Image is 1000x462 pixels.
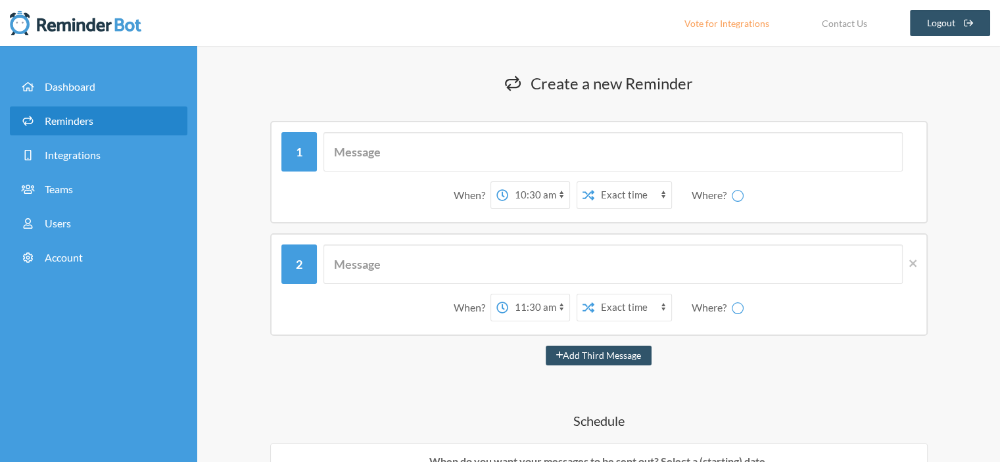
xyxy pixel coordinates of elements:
a: Vote for Integrations [668,10,786,36]
span: Reminders [45,114,93,127]
span: Account [45,251,83,264]
span: Teams [45,183,73,195]
div: When? [454,294,490,321]
a: Teams [10,175,187,204]
a: Users [10,209,187,238]
a: Reminders [10,106,187,135]
div: When? [454,181,490,209]
h4: Schedule [224,411,974,430]
input: Message [323,132,903,172]
a: Contact Us [805,10,884,36]
a: Account [10,243,187,272]
span: Dashboard [45,80,95,93]
div: Where? [692,181,732,209]
button: Add Third Message [546,346,652,365]
div: Where? [692,294,732,321]
a: Logout [910,10,991,36]
span: Integrations [45,149,101,161]
a: Dashboard [10,72,187,101]
span: Users [45,217,71,229]
a: Integrations [10,141,187,170]
input: Message [323,244,903,284]
span: Create a new Reminder [531,74,693,93]
img: Reminder Bot [10,10,141,36]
